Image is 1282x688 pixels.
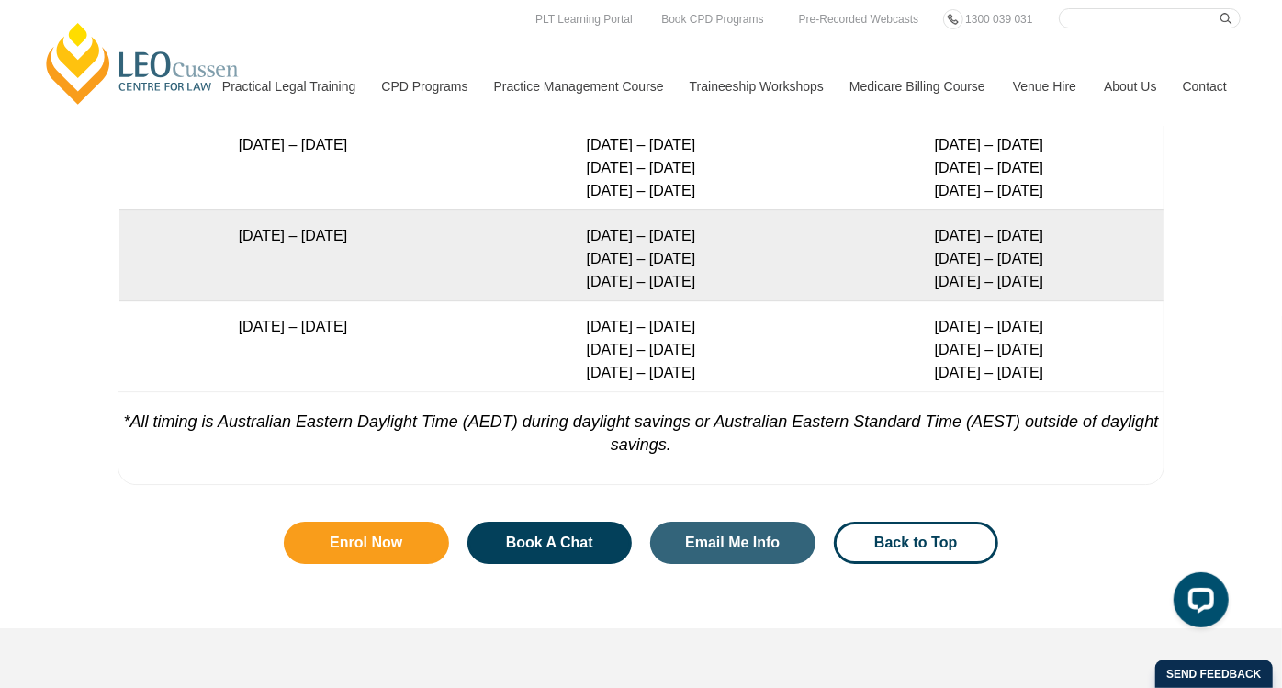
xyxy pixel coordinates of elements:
a: PLT Learning Portal [531,9,637,29]
a: CPD Programs [367,47,479,126]
a: Back to Top [834,522,999,564]
td: [DATE] – [DATE] [119,209,467,300]
p: *All timing is Australian Eastern Daylight Time (AEDT) during daylight savings or Australian East... [118,391,1164,457]
a: [PERSON_NAME] Centre for Law [41,20,244,107]
a: Practical Legal Training [208,47,368,126]
a: Book A Chat [467,522,633,564]
span: Back to Top [874,536,957,550]
td: [DATE] – [DATE] [DATE] – [DATE] [DATE] – [DATE] [815,118,1164,209]
td: [DATE] – [DATE] [119,300,467,391]
span: Enrol Now [330,536,402,550]
a: Email Me Info [650,522,815,564]
td: [DATE] – [DATE] [DATE] – [DATE] [DATE] – [DATE] [815,209,1164,300]
iframe: LiveChat chat widget [1159,565,1236,642]
span: Email Me Info [685,536,780,550]
td: [DATE] – [DATE] [DATE] – [DATE] [DATE] – [DATE] [467,118,815,209]
a: Enrol Now [284,522,449,564]
a: Book CPD Programs [657,9,768,29]
a: Practice Management Course [480,47,676,126]
td: [DATE] – [DATE] [DATE] – [DATE] [DATE] – [DATE] [467,209,815,300]
td: [DATE] – [DATE] [DATE] – [DATE] [DATE] – [DATE] [815,300,1164,391]
a: Contact [1169,47,1241,126]
td: [DATE] – [DATE] [119,118,467,209]
a: Medicare Billing Course [836,47,999,126]
a: About Us [1090,47,1169,126]
a: Traineeship Workshops [676,47,836,126]
span: Book A Chat [506,536,593,550]
td: [DATE] – [DATE] [DATE] – [DATE] [DATE] – [DATE] [467,300,815,391]
a: Pre-Recorded Webcasts [794,9,924,29]
a: Venue Hire [999,47,1090,126]
span: 1300 039 031 [965,13,1032,26]
a: 1300 039 031 [961,9,1037,29]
